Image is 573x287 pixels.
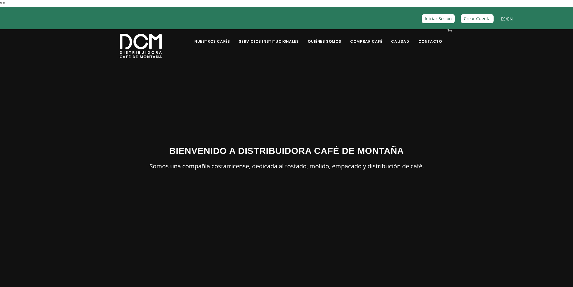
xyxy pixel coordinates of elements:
a: Nuestros Cafés [191,30,233,44]
span: / [501,15,513,22]
a: Quiénes Somos [304,30,345,44]
a: ES [501,16,506,22]
a: Servicios Institucionales [235,30,302,44]
h3: BIENVENIDO A DISTRIBUIDORA CAFÉ DE MONTAÑA [120,144,454,158]
a: Iniciar Sesión [422,14,455,23]
a: Comprar Café [347,30,386,44]
a: Contacto [415,30,446,44]
a: EN [507,16,513,22]
a: Crear Cuenta [461,14,494,23]
a: Calidad [387,30,413,44]
p: Somos una compañía costarricense, dedicada al tostado, molido, empacado y distribución de café. [120,161,454,171]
